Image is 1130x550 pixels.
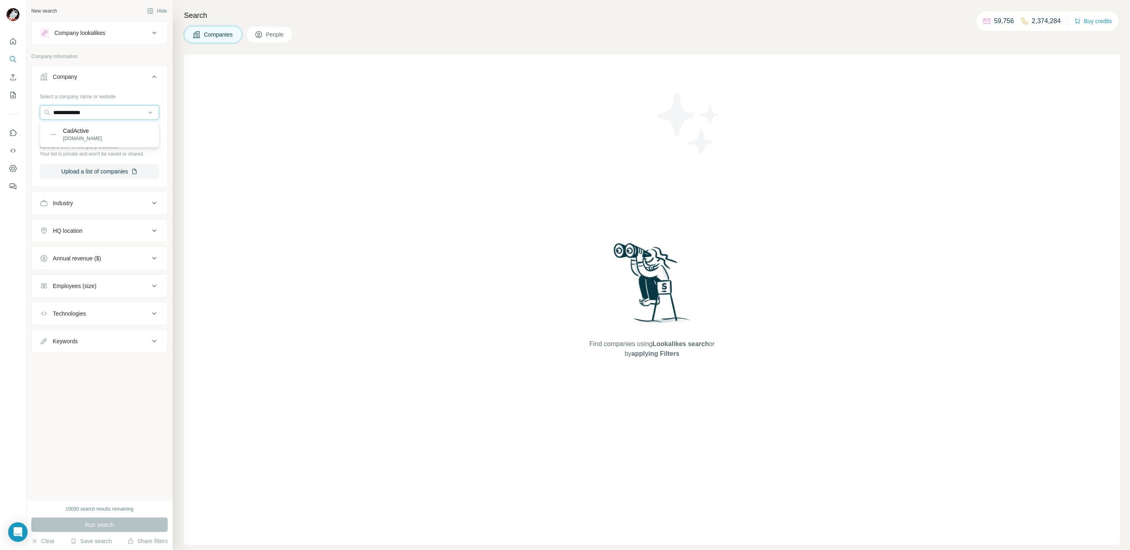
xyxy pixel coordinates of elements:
span: People [266,30,285,39]
button: HQ location [32,221,167,240]
p: 2,374,284 [1032,16,1061,26]
button: Buy credits [1074,15,1112,27]
button: Employees (size) [32,276,167,296]
button: Feedback [6,179,19,194]
button: My lists [6,88,19,102]
div: Employees (size) [53,282,96,290]
button: Hide [141,5,173,17]
button: Use Surfe on LinkedIn [6,126,19,140]
div: Technologies [53,310,86,318]
button: Save search [70,537,112,545]
p: Your list is private and won't be saved or shared. [40,150,159,158]
img: Surfe Illustration - Woman searching with binoculars [610,241,695,331]
span: Companies [204,30,234,39]
p: [DOMAIN_NAME] [63,135,102,142]
button: Search [6,52,19,67]
img: CadActive [47,134,58,135]
div: New search [31,7,57,15]
button: Share filters [128,537,168,545]
button: Dashboard [6,161,19,176]
button: Technologies [32,304,167,323]
div: HQ location [53,227,82,235]
div: Open Intercom Messenger [8,522,28,542]
div: Keywords [53,337,78,345]
img: Surfe Illustration - Stars [652,87,725,160]
p: 59,756 [994,16,1014,26]
button: Upload a list of companies [40,164,159,179]
button: Keywords [32,331,167,351]
button: Use Surfe API [6,143,19,158]
span: applying Filters [632,350,680,357]
img: Avatar [6,8,19,21]
div: 10000 search results remaining [65,505,133,513]
div: Annual revenue ($) [53,254,101,262]
button: Company lookalikes [32,23,167,43]
button: Clear [31,537,54,545]
p: Company information [31,53,168,60]
div: Company lookalikes [54,29,105,37]
div: Company [53,73,77,81]
div: Industry [53,199,73,207]
button: Annual revenue ($) [32,249,167,268]
span: Lookalikes search [653,340,709,347]
button: Quick start [6,34,19,49]
button: Industry [32,193,167,213]
span: Find companies using or by [587,339,717,359]
button: Enrich CSV [6,70,19,84]
h4: Search [184,10,1120,21]
div: Select a company name or website [40,90,159,100]
p: CadActive [63,127,102,135]
button: Company [32,67,167,90]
